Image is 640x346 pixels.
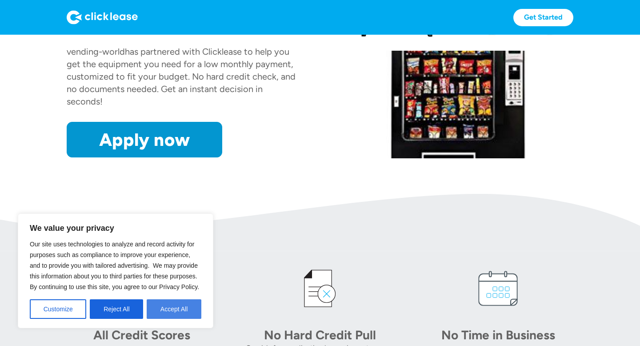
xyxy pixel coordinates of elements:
[513,9,573,26] a: Get Started
[67,122,222,157] a: Apply now
[67,46,125,57] div: vending-world
[67,10,138,24] img: Logo
[472,262,525,315] img: calendar icon
[147,299,201,319] button: Accept All
[258,326,382,344] div: No Hard Credit Pull
[67,46,296,107] div: has partnered with Clicklease to help you get the equipment you need for a low monthly payment, c...
[90,299,143,319] button: Reject All
[30,241,199,290] span: Our site uses technologies to analyze and record activity for purposes such as compliance to impr...
[18,213,213,328] div: We value your privacy
[30,299,86,319] button: Customize
[30,223,201,233] p: We value your privacy
[293,262,347,315] img: credit icon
